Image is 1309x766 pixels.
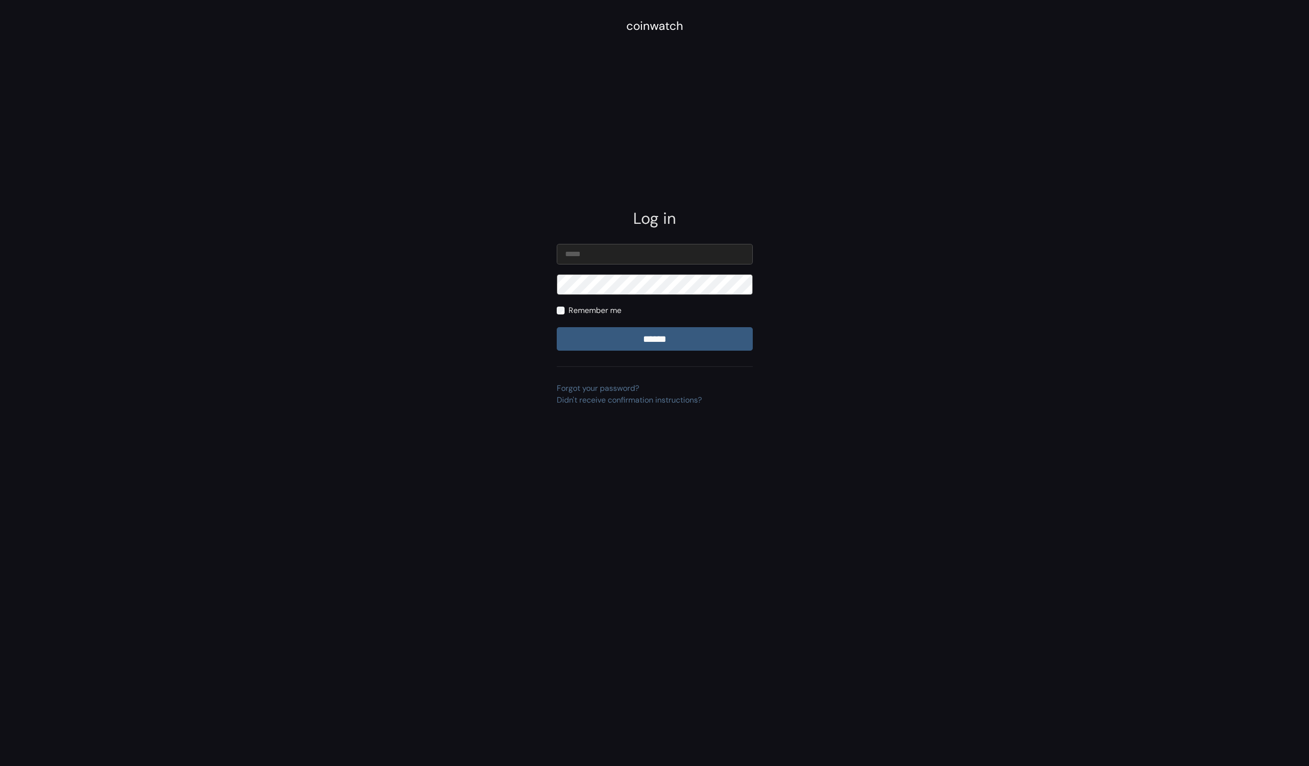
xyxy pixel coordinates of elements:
[626,22,683,32] a: coinwatch
[626,17,683,35] div: coinwatch
[557,395,702,405] a: Didn't receive confirmation instructions?
[568,305,621,316] label: Remember me
[557,209,753,228] h2: Log in
[557,383,639,393] a: Forgot your password?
